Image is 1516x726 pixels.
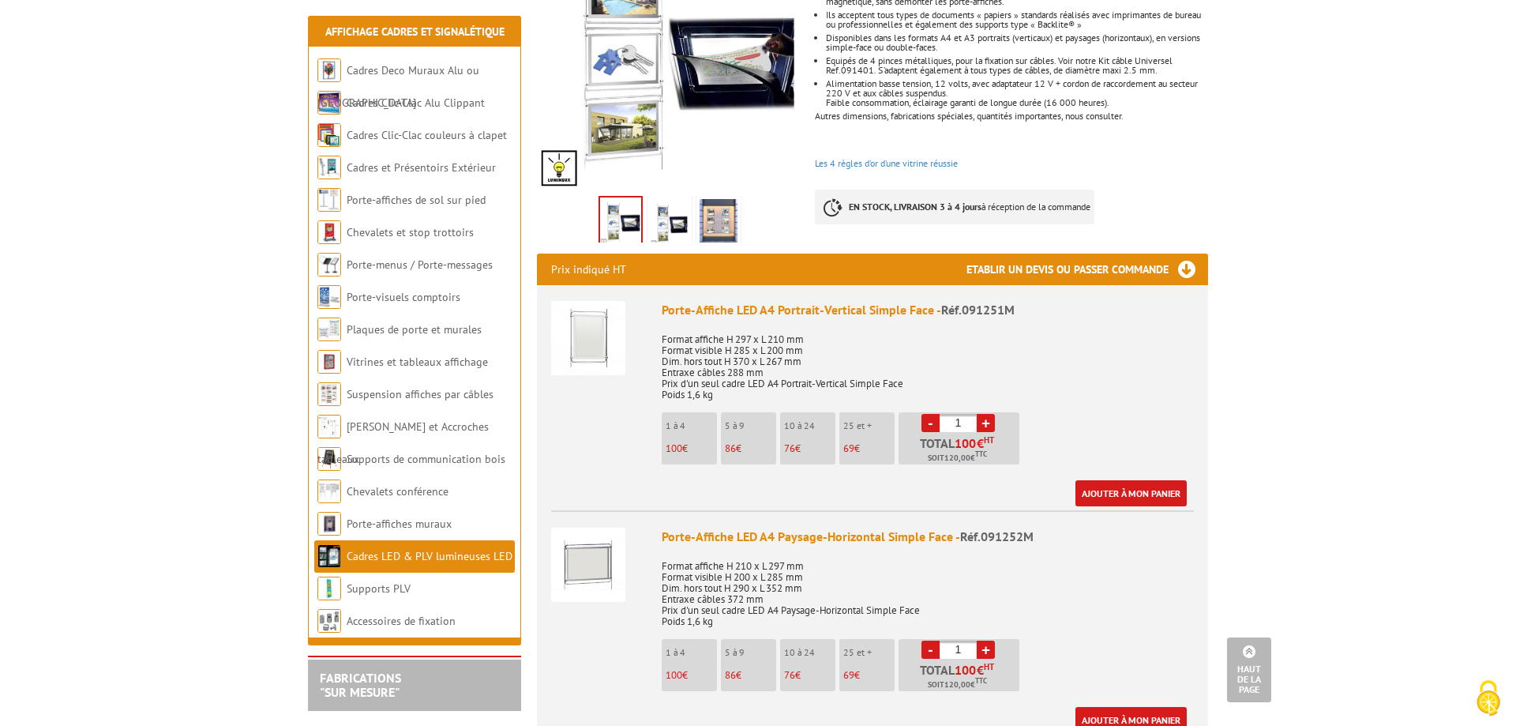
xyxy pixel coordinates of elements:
a: Porte-affiches de sol sur pied [347,193,486,207]
p: Format affiche H 297 x L 210 mm Format visible H 285 x L 200 mm Dim. hors tout H 370 x L 267 mm E... [662,323,1194,401]
span: € [977,664,984,676]
a: Les 4 règles d’or d’une vitrine réussie [815,157,958,169]
p: € [725,670,776,681]
img: Vitrines et tableaux affichage [317,350,341,374]
div: Autres dimensions, fabrications spéciales, quantités importantes, nous consulter. [815,111,1208,121]
img: Supports PLV [317,577,341,600]
a: Suspension affiches par câbles [347,387,493,401]
img: Porte-Affiche LED A4 Portrait-Vertical Simple Face [551,301,625,375]
a: Cadres Deco Muraux Alu ou [GEOGRAPHIC_DATA] [317,63,479,110]
a: FABRICATIONS"Sur Mesure" [320,670,401,700]
a: Cadres Clic-Clac Alu Clippant [347,96,485,110]
p: à réception de la commande [815,190,1094,224]
a: Vitrines et tableaux affichage [347,355,488,369]
img: Porte-visuels comptoirs [317,285,341,309]
img: Suspension affiches par câbles [317,382,341,406]
span: 76 [784,668,795,682]
img: Cadres Clic-Clac couleurs à clapet [317,123,341,147]
p: Total [902,664,1019,691]
a: - [921,641,940,659]
p: Format affiche H 210 x L 297 mm Format visible H 200 x L 285 mm Dim. hors tout H 290 x L 352 mm E... [662,550,1194,627]
span: Réf.091251M [941,302,1015,318]
p: Equipés de 4 pinces métalliques, pour la fixation sur câbles. Voir notre Kit câble Universel Ref.... [826,56,1208,75]
div: Porte-Affiche LED A4 Paysage-Horizontal Simple Face - [662,528,1194,546]
p: 1 à 4 [666,420,717,431]
h3: Etablir un devis ou passer commande [966,254,1208,285]
a: Chevalets conférence [347,484,448,498]
p: Prix indiqué HT [551,254,626,285]
img: Cadres LED & PLV lumineuses LED [317,544,341,568]
a: Porte-visuels comptoirs [347,290,460,304]
span: 100 [955,664,977,676]
a: Supports de communication bois [347,452,505,466]
img: Cadres et Présentoirs Extérieur [317,156,341,179]
p: € [666,670,717,681]
p: 5 à 9 [725,647,776,658]
span: 120,00 [944,679,970,691]
strong: EN STOCK, LIVRAISON 3 à 4 jours [849,201,981,213]
p: € [843,670,895,681]
span: Soit € [928,679,987,691]
img: Porte-menus / Porte-messages [317,253,341,276]
a: Chevalets et stop trottoirs [347,225,474,239]
img: Porte-affiches muraux [317,512,341,536]
img: Porte-Affiche LED A4 Paysage-Horizontal Simple Face [551,528,625,602]
li: Disponibles dans les formats A4 et A3 portraits (verticaux) et paysages (horizontaux), en version... [826,33,1208,52]
img: 091251m_porte_affiche_led.jpg [700,199,737,248]
a: Ajouter à mon panier [1075,480,1187,506]
img: Plaques de porte et murales [317,318,341,341]
a: + [977,641,995,659]
p: € [784,670,835,681]
img: Chevalets conférence [317,480,341,503]
div: Porte-Affiche LED A4 Portrait-Vertical Simple Face - [662,301,1194,319]
p: 25 et + [843,647,895,658]
img: Cimaises et Accroches tableaux [317,415,341,438]
a: Cadres et Présentoirs Extérieur [347,160,496,175]
sup: HT [984,434,994,446]
a: Porte-affiches muraux [347,517,452,531]
a: Accessoires de fixation [347,614,456,628]
span: 86 [725,668,736,682]
p: Total [902,437,1019,465]
button: Cookies (fenêtre modale) [1461,672,1516,726]
a: [PERSON_NAME] et Accroches tableaux [317,419,489,466]
img: Chevalets et stop trottoirs [317,220,341,244]
a: Supports PLV [347,581,411,596]
a: Cadres Clic-Clac couleurs à clapet [347,128,507,142]
a: Cadres LED & PLV lumineuses LED [347,549,512,563]
p: € [666,443,717,454]
p: € [784,443,835,454]
a: + [977,414,995,432]
p: 10 à 24 [784,420,835,431]
span: 100 [666,442,682,455]
li: Ils acceptent tous types de documents « papiers » standards réalisés avec imprimantes de bureau o... [826,10,1208,29]
p: 1 à 4 [666,647,717,658]
span: 76 [784,442,795,455]
a: - [921,414,940,432]
sup: TTC [975,676,987,685]
a: Affichage Cadres et Signalétique [325,24,505,39]
sup: HT [984,661,994,672]
span: 69 [843,668,854,682]
span: € [977,437,984,450]
a: Plaques de porte et murales [347,322,482,337]
span: 69 [843,442,854,455]
span: 100 [955,437,977,450]
img: Accessoires de fixation [317,609,341,633]
p: 25 et + [843,420,895,431]
span: 120,00 [944,452,970,465]
img: Cadres Deco Muraux Alu ou Bois [317,58,341,82]
span: 100 [666,668,682,682]
img: Cookies (fenêtre modale) [1469,679,1508,718]
a: Porte-menus / Porte-messages [347,258,493,272]
p: 10 à 24 [784,647,835,658]
img: affichage_lumineux_091251m.jpg [600,197,641,246]
a: Haut de la page [1227,638,1271,702]
span: Réf.091252M [960,529,1034,544]
li: Alimentation basse tension, 12 volts, avec adaptateur 12 V + cordon de raccordement au secteur 22... [826,79,1208,107]
p: 5 à 9 [725,420,776,431]
span: 86 [725,442,736,455]
span: Soit € [928,452,987,465]
p: € [843,443,895,454]
img: affichage_lumineux_091251m.gif [651,199,689,248]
